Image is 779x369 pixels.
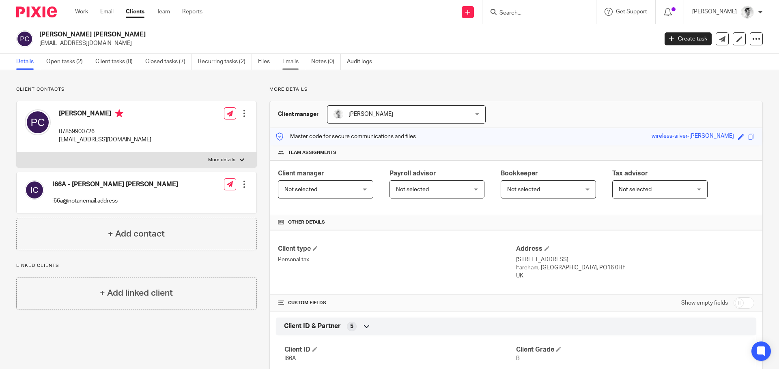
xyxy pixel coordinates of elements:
[334,109,343,119] img: Andy_2025.jpg
[681,299,728,307] label: Show empty fields
[389,170,436,177] span: Payroll advisor
[284,187,317,192] span: Not selected
[59,128,151,136] p: 07859900726
[501,170,538,177] span: Bookkeeper
[284,322,341,331] span: Client ID & Partner
[108,228,165,240] h4: + Add contact
[208,157,235,163] p: More details
[278,170,324,177] span: Client manager
[741,6,754,19] img: Adam_2025.jpg
[284,346,516,354] h4: Client ID
[516,245,754,253] h4: Address
[182,8,202,16] a: Reports
[276,132,416,141] p: Master code for secure communications and files
[619,187,652,192] span: Not selected
[516,346,748,354] h4: Client Grade
[616,9,647,15] span: Get Support
[39,30,530,39] h2: [PERSON_NAME] [PERSON_NAME]
[16,54,40,70] a: Details
[52,180,178,189] h4: I66A - [PERSON_NAME] [PERSON_NAME]
[126,8,144,16] a: Clients
[507,187,540,192] span: Not selected
[25,180,44,200] img: svg%3E
[612,170,648,177] span: Tax advisor
[278,245,516,253] h4: Client type
[396,187,429,192] span: Not selected
[278,110,319,118] h3: Client manager
[516,272,754,280] p: UK
[75,8,88,16] a: Work
[499,10,572,17] input: Search
[282,54,305,70] a: Emails
[16,86,257,93] p: Client contacts
[100,287,173,299] h4: + Add linked client
[288,149,336,156] span: Team assignments
[59,109,151,119] h4: [PERSON_NAME]
[258,54,276,70] a: Files
[198,54,252,70] a: Recurring tasks (2)
[278,300,516,306] h4: CUSTOM FIELDS
[157,8,170,16] a: Team
[692,8,737,16] p: [PERSON_NAME]
[278,256,516,264] p: Personal tax
[16,262,257,269] p: Linked clients
[652,132,734,141] div: wireless-silver-[PERSON_NAME]
[347,54,378,70] a: Audit logs
[269,86,763,93] p: More details
[288,219,325,226] span: Other details
[59,136,151,144] p: [EMAIL_ADDRESS][DOMAIN_NAME]
[100,8,114,16] a: Email
[516,264,754,272] p: Fareham, [GEOGRAPHIC_DATA], PO16 0HF
[16,30,33,47] img: svg%3E
[95,54,139,70] a: Client tasks (0)
[52,197,178,205] p: i66a@notanemail.address
[665,32,712,45] a: Create task
[46,54,89,70] a: Open tasks (2)
[516,356,520,361] span: B
[145,54,192,70] a: Closed tasks (7)
[350,322,353,331] span: 5
[115,109,123,117] i: Primary
[39,39,652,47] p: [EMAIL_ADDRESS][DOMAIN_NAME]
[516,256,754,264] p: [STREET_ADDRESS]
[16,6,57,17] img: Pixie
[349,111,393,117] span: [PERSON_NAME]
[284,356,296,361] span: I66A
[311,54,341,70] a: Notes (0)
[25,109,51,135] img: svg%3E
